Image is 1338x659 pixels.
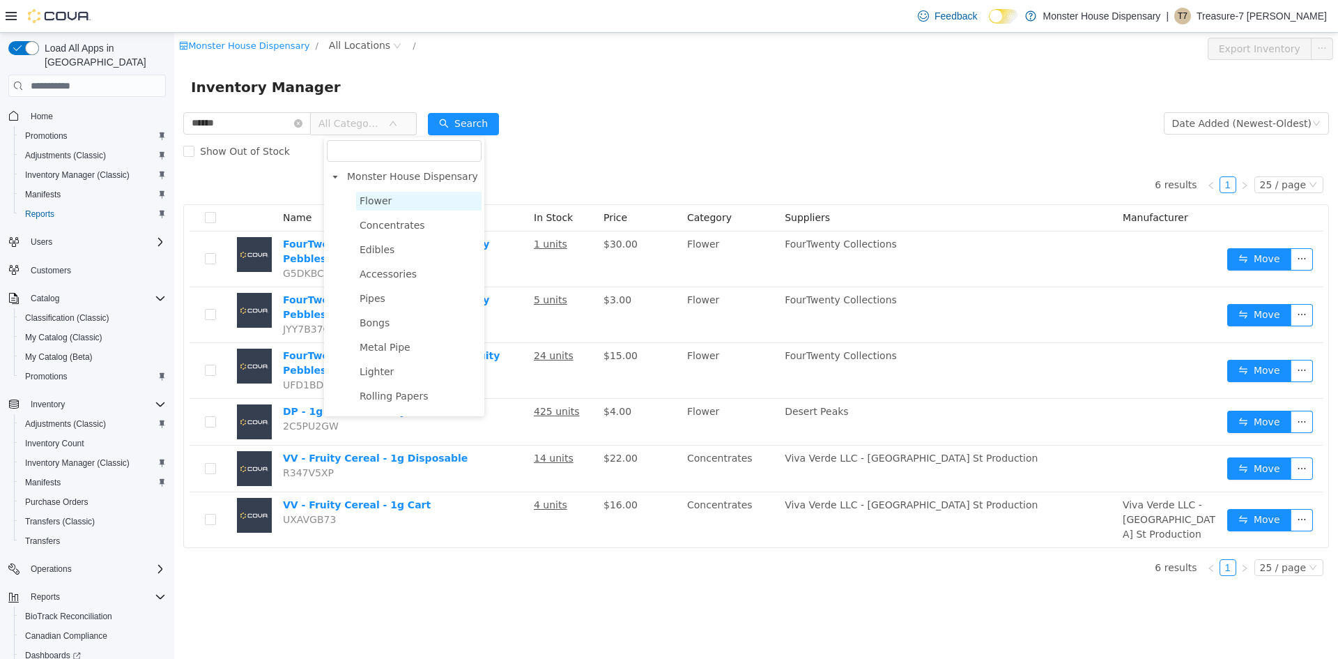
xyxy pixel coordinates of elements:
span: Accessories [185,236,243,247]
li: Previous Page [1029,527,1045,543]
p: Treasure-7 [PERSON_NAME] [1197,8,1327,24]
div: Treasure-7 Hazen [1174,8,1191,24]
li: Previous Page [1029,144,1045,160]
span: Adjustments (Classic) [20,147,166,164]
span: Lighter [182,330,307,349]
i: icon: down [215,86,223,96]
span: Manifests [20,474,166,491]
span: $15.00 [429,317,463,328]
td: Flower [507,366,605,413]
button: Operations [25,561,77,577]
span: Viva Verde LLC - [GEOGRAPHIC_DATA] St Production [610,420,863,431]
a: Manifests [20,474,66,491]
p: Monster House Dispensary [1043,8,1161,24]
td: Flower [507,199,605,255]
button: icon: ellipsis [1116,327,1139,349]
span: Canadian Compliance [20,628,166,644]
button: Export Inventory [1033,5,1137,27]
span: BioTrack Reconciliation [25,611,112,622]
a: Adjustments (Classic) [20,147,111,164]
span: Show Out of Stock [20,113,121,124]
img: FourTwenty - Prepackaged 1g - Fruity Pebbles placeholder [63,260,98,295]
span: Concentrates [182,183,307,202]
span: Pipes [182,257,307,275]
i: icon: left [1033,149,1041,157]
span: Home [25,107,166,124]
a: 1 [1046,144,1061,160]
button: Transfers [14,531,171,551]
p: | [1166,8,1169,24]
a: Manifests [20,186,66,203]
a: Transfers (Classic) [20,513,100,530]
u: 425 units [360,373,406,384]
div: 25 / page [1086,527,1132,543]
span: Inventory [25,396,166,413]
button: Purchase Orders [14,492,171,512]
button: Customers [3,260,171,280]
span: G5DKBCQM [109,235,166,246]
a: DP - 1g Preroll - Fruity Pebbles [109,373,279,384]
button: Reports [3,587,171,607]
span: Adjustments (Classic) [20,416,166,432]
span: Price [429,179,453,190]
a: Inventory Count [20,435,90,452]
span: Transfers [20,533,166,550]
button: Inventory Count [14,434,171,453]
span: Inventory [31,399,65,410]
span: Promotions [25,130,68,142]
td: Concentrates [507,413,605,460]
span: Monster House Dispensary [169,135,307,153]
span: Catalog [25,290,166,307]
span: Flower [185,162,217,174]
button: Inventory [3,395,171,414]
a: Adjustments (Classic) [20,416,111,432]
u: 1 units [360,206,393,217]
img: VV - Fruity Cereal - 1g Disposable placeholder [63,418,98,453]
a: Feedback [912,2,983,30]
a: VV - Fruity Cereal - 1g Cart [109,467,256,478]
span: Inventory Manager (Classic) [25,169,130,181]
button: icon: ellipsis [1116,215,1139,238]
span: Adjustments (Classic) [25,418,106,430]
span: Edibles [185,211,220,222]
button: Classification (Classic) [14,308,171,328]
div: Date Added (Newest-Oldest) [998,80,1137,101]
button: Operations [3,559,171,579]
a: Classification (Classic) [20,310,115,326]
span: $30.00 [429,206,463,217]
button: icon: swapMove [1053,378,1117,400]
button: Adjustments (Classic) [14,414,171,434]
button: My Catalog (Beta) [14,347,171,367]
span: FourTwenty Collections [610,206,723,217]
span: Customers [31,265,71,276]
span: T7 [1178,8,1187,24]
span: Flower [182,159,307,178]
i: icon: right [1066,149,1075,157]
a: icon: shopMonster House Dispensary [5,8,135,18]
button: Users [25,234,58,250]
span: Accessories [182,232,307,251]
a: Promotions [20,368,73,385]
a: FourTwenty - Prepackaged 3.5g - Fruity Pebbles [109,317,325,343]
span: Metal Pipe [185,309,236,320]
u: 14 units [360,420,399,431]
button: Adjustments (Classic) [14,146,171,165]
button: icon: ellipsis [1137,5,1159,27]
span: Inventory Manager [17,43,175,66]
span: Home [31,111,53,122]
i: icon: shop [5,8,14,17]
span: Rolling Papers [185,358,254,369]
a: Inventory Manager (Classic) [20,167,135,183]
a: Inventory Manager (Classic) [20,455,135,471]
span: Purchase Orders [20,494,166,510]
span: Bongs [182,281,307,300]
span: Inventory Manager (Classic) [20,167,166,183]
span: Reports [20,206,166,222]
button: Canadian Compliance [14,626,171,646]
input: Dark Mode [989,9,1018,24]
i: icon: down [1138,86,1146,96]
span: Manifests [25,189,61,200]
li: 6 results [981,144,1022,160]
